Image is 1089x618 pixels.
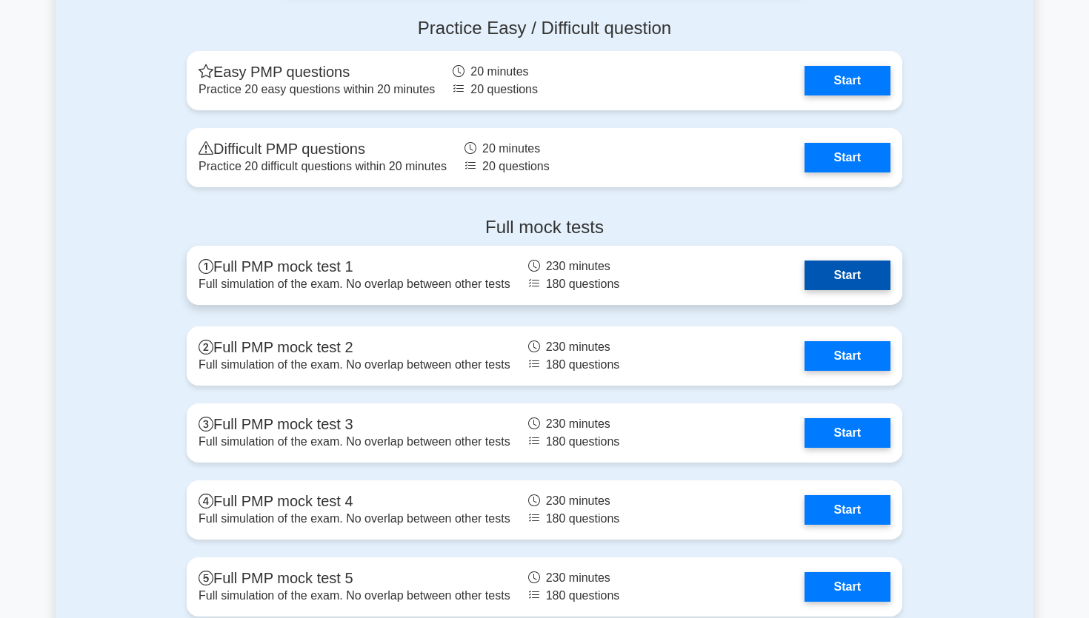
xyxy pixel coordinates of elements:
h4: Practice Easy / Difficult question [187,18,902,39]
a: Start [805,261,890,290]
a: Start [805,66,890,95]
a: Start [805,495,890,525]
a: Start [805,572,890,602]
a: Start [805,341,890,371]
a: Start [805,418,890,448]
h4: Full mock tests [187,217,902,238]
a: Start [805,143,890,172]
